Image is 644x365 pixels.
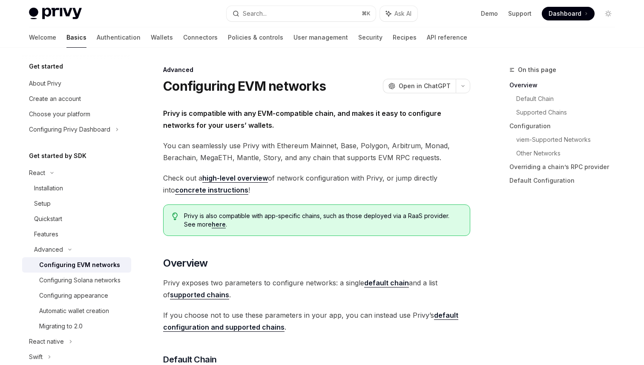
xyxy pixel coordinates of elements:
a: Configuring EVM networks [22,257,131,273]
a: Authentication [97,27,141,48]
a: Overview [509,78,622,92]
a: Basics [66,27,86,48]
div: Automatic wallet creation [39,306,109,316]
a: Supported Chains [516,106,622,119]
span: Privy is also compatible with app-specific chains, such as those deployed via a RaaS provider. Se... [184,212,461,229]
strong: Privy is compatible with any EVM-compatible chain, and makes it easy to configure networks for yo... [163,109,441,129]
div: Features [34,229,58,239]
div: Configuring Solana networks [39,275,121,285]
h5: Get started [29,61,63,72]
a: high-level overview [202,174,268,183]
img: light logo [29,8,82,20]
div: Setup [34,198,51,209]
a: supported chains [170,290,229,299]
div: Advanced [163,66,470,74]
a: Setup [22,196,131,211]
a: Default Configuration [509,174,622,187]
div: React native [29,336,64,347]
div: Configuring appearance [39,290,108,301]
span: Privy exposes two parameters to configure networks: a single and a list of . [163,277,470,301]
div: Migrating to 2.0 [39,321,83,331]
a: Demo [481,9,498,18]
div: Swift [29,352,43,362]
span: Open in ChatGPT [399,82,451,90]
a: User management [293,27,348,48]
svg: Tip [172,213,178,220]
button: Open in ChatGPT [383,79,456,93]
a: Other Networks [516,147,622,160]
a: Features [22,227,131,242]
div: Quickstart [34,214,62,224]
a: concrete instructions [175,186,248,195]
a: Support [508,9,532,18]
span: Check out a of network configuration with Privy, or jump directly into ! [163,172,470,196]
span: Overview [163,256,207,270]
span: If you choose not to use these parameters in your app, you can instead use Privy’s . [163,309,470,333]
a: Migrating to 2.0 [22,319,131,334]
a: Default Chain [516,92,622,106]
button: Ask AI [380,6,417,21]
button: Search...⌘K [227,6,376,21]
a: Connectors [183,27,218,48]
h5: Get started by SDK [29,151,86,161]
a: here [212,221,226,228]
a: default chain [364,279,409,287]
a: Quickstart [22,211,131,227]
button: Toggle dark mode [601,7,615,20]
a: Overriding a chain’s RPC provider [509,160,622,174]
div: Configuring Privy Dashboard [29,124,110,135]
div: Search... [243,9,267,19]
div: Configuring EVM networks [39,260,120,270]
div: Advanced [34,244,63,255]
a: Security [358,27,382,48]
a: Configuring Solana networks [22,273,131,288]
span: ⌘ K [362,10,371,17]
a: viem-Supported Networks [516,133,622,147]
div: Create an account [29,94,81,104]
span: You can seamlessly use Privy with Ethereum Mainnet, Base, Polygon, Arbitrum, Monad, Berachain, Me... [163,140,470,164]
a: Wallets [151,27,173,48]
a: Automatic wallet creation [22,303,131,319]
a: Recipes [393,27,417,48]
a: Welcome [29,27,56,48]
span: Dashboard [549,9,581,18]
a: Policies & controls [228,27,283,48]
a: Configuring appearance [22,288,131,303]
a: Dashboard [542,7,595,20]
div: Installation [34,183,63,193]
a: Installation [22,181,131,196]
div: About Privy [29,78,61,89]
a: Create an account [22,91,131,106]
span: Ask AI [394,9,411,18]
a: About Privy [22,76,131,91]
h1: Configuring EVM networks [163,78,326,94]
a: Choose your platform [22,106,131,122]
span: On this page [518,65,556,75]
div: Choose your platform [29,109,90,119]
a: API reference [427,27,467,48]
a: Configuration [509,119,622,133]
div: React [29,168,45,178]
